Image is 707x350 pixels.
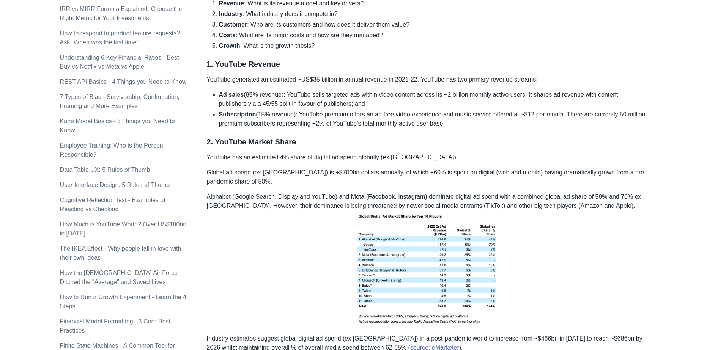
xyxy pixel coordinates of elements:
[219,11,243,17] strong: Industry
[60,318,171,334] a: Financial Model Formatting - 3 Core Best Practices
[207,168,647,186] p: Global ad spend (ex [GEOGRAPHIC_DATA]) is +$700bn dollars annually, of which +60% is spent on dig...
[60,270,178,285] a: How the [DEMOGRAPHIC_DATA] Air Force Ditched the "Average" and Saved Lives
[207,192,647,328] p: Alphabet (Google Search, Display and YouTube) and Meta (Facebook, Instagram) dominate digital ad ...
[60,182,170,188] a: User Interface Design: 5 Rules of Thumb
[207,75,647,84] p: YouTube generated an estimated ~US$35 billion in annual revenue in 2021-22. YouTube has two prima...
[60,78,187,85] a: REST API Basics - 4 Things you Need to Know
[219,41,647,50] li: : What is the growth thesis?
[219,91,244,98] strong: Ad sales
[60,294,187,309] a: How to Run a Growth Experiment - Learn the 4 Steps
[60,197,165,212] a: Cognitive Reflection Test - Examples of Reacting vs Checking
[60,245,181,261] a: The IKEA Effect - Why people fall in love with their own ideas
[207,137,647,147] h3: 2. YouTube Market Share
[60,118,175,133] a: Kano Model Basics - 3 Things you Need to Know
[219,42,240,49] strong: Growth
[60,54,179,70] a: Understanding 6 Key Financial Ratios - Best Buy vs Netflix vs Meta vs Apple
[219,90,647,108] li: (85% revenue): YouTube sells targeted ads within video content across its +2 billion monthly acti...
[219,20,647,29] li: : Who are its customers and how does it deliver them value?
[219,9,647,19] li: : What industry does it compete in?
[60,221,187,237] a: How Much is YouTube Worth? Over US$180bn in [DATE]
[219,111,256,118] strong: Subscription
[60,6,182,21] a: IRR vs MIRR Formula Explained: Choose the Right Metric for Your Investments
[219,31,647,40] li: : What are its major costs and how are they managed?
[219,21,247,28] strong: Customer
[353,210,501,328] img: ad market share
[219,32,236,38] strong: Costs
[207,60,647,69] h3: 1. YouTube Revenue
[207,153,647,162] p: YouTube has an estimated 4% share of digital ad spend globally (ex [GEOGRAPHIC_DATA]).
[60,94,180,109] a: 7 Types of Bias - Survivorship, Confirmation, Framing and More Examples
[60,166,150,173] a: Data Table UX: 5 Rules of Thumb
[219,110,647,128] li: (15% revenue): YouTube premium offers an ad free video experience and music service offered at ~$...
[60,142,163,158] a: Employee Training: Who is the Person Responsible?
[60,30,180,46] a: How to respond to product feature requests? Ask “When was the last time”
